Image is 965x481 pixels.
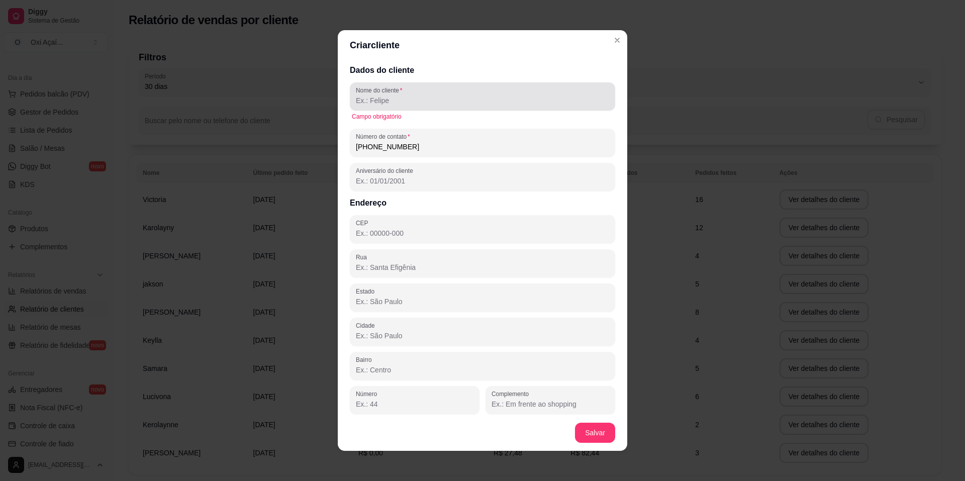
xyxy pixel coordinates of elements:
[492,399,609,409] input: Complemento
[356,95,609,106] input: Nome do cliente
[356,132,413,141] label: Número de contato
[356,176,609,186] input: Aniversário do cliente
[356,321,378,330] label: Cidade
[350,64,615,76] h2: Dados do cliente
[492,390,532,398] label: Complemento
[356,390,380,398] label: Número
[356,331,609,341] input: Cidade
[356,219,371,227] label: CEP
[338,30,627,60] header: Criar cliente
[356,355,375,364] label: Bairro
[356,142,609,152] input: Número de contato
[356,228,609,238] input: CEP
[356,365,609,375] input: Bairro
[352,113,613,121] div: Campo obrigatório
[609,32,625,48] button: Close
[356,297,609,307] input: Estado
[356,166,417,175] label: Aniversário do cliente
[356,399,473,409] input: Número
[356,86,406,94] label: Nome do cliente
[356,253,370,261] label: Rua
[575,423,615,443] button: Salvar
[350,197,615,209] h2: Endereço
[356,262,609,272] input: Rua
[356,287,378,296] label: Estado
